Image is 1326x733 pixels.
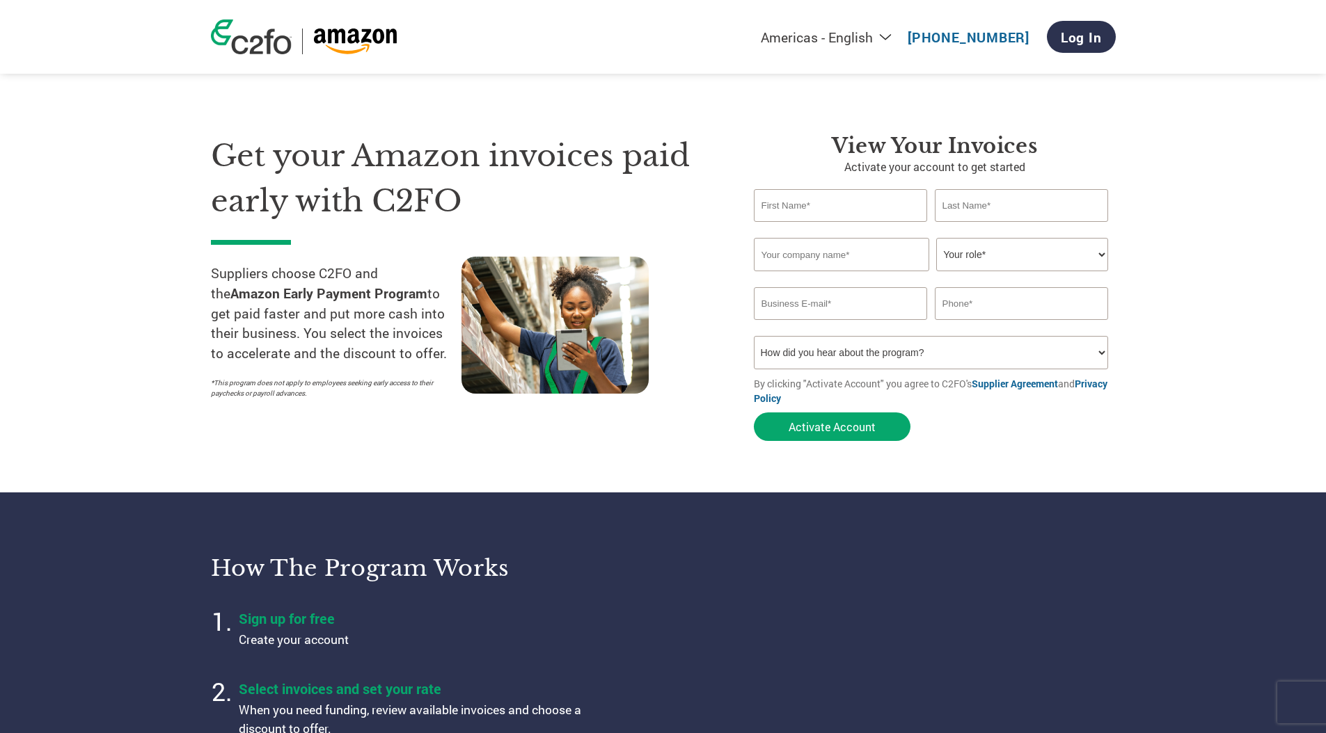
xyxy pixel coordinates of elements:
input: Your company name* [754,238,929,271]
a: [PHONE_NUMBER] [908,29,1029,46]
img: Amazon [313,29,397,54]
div: Invalid company name or company name is too long [754,273,1109,282]
h4: Sign up for free [239,609,587,627]
h1: Get your Amazon invoices paid early with C2FO [211,134,712,223]
p: Create your account [239,631,587,649]
p: Suppliers choose C2FO and the to get paid faster and put more cash into their business. You selec... [211,264,461,364]
button: Activate Account [754,412,910,441]
h3: How the program works [211,554,646,582]
h4: Select invoices and set your rate [239,679,587,698]
p: By clicking "Activate Account" you agree to C2FO's and [754,376,1116,405]
input: First Name* [754,189,928,222]
input: Last Name* [935,189,1109,222]
div: Invalid first name or first name is too long [754,223,928,232]
div: Inavlid Email Address [754,321,928,330]
h3: View Your Invoices [754,134,1116,159]
p: Activate your account to get started [754,159,1116,175]
input: Invalid Email format [754,287,928,320]
input: Phone* [935,287,1109,320]
img: c2fo logo [211,19,292,54]
a: Log In [1047,21,1116,53]
div: Inavlid Phone Number [935,321,1109,330]
img: supply chain worker [461,257,649,394]
select: Title/Role [936,238,1108,271]
a: Privacy Policy [754,377,1107,405]
strong: Amazon Early Payment Program [230,284,427,302]
a: Supplier Agreement [972,377,1058,390]
div: Invalid last name or last name is too long [935,223,1109,232]
p: *This program does not apply to employees seeking early access to their paychecks or payroll adva... [211,378,448,398]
